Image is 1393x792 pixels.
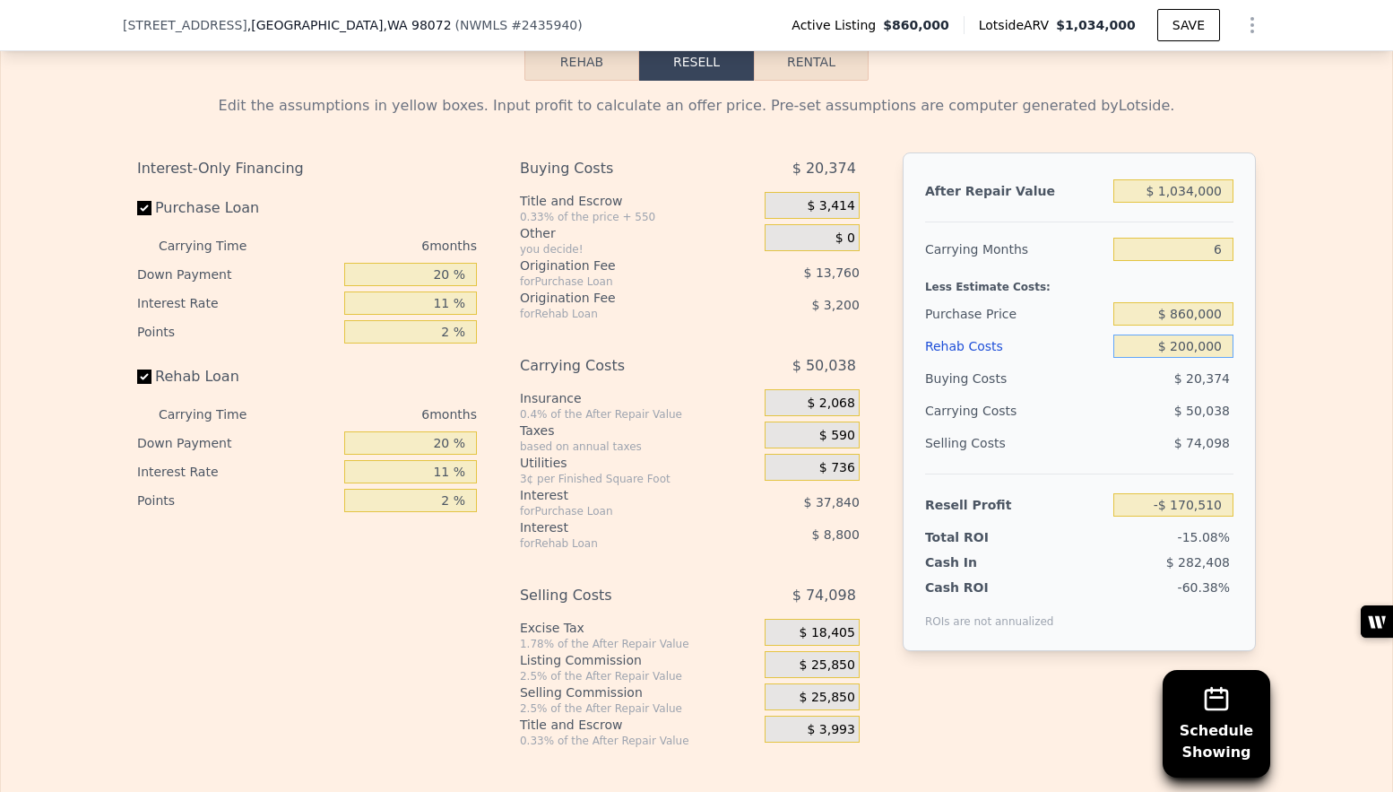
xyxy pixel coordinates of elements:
[520,504,720,518] div: for Purchase Loan
[1234,7,1270,43] button: Show Options
[137,260,337,289] div: Down Payment
[520,716,757,734] div: Title and Escrow
[159,400,275,429] div: Carrying Time
[520,350,720,382] div: Carrying Costs
[835,231,855,247] span: $ 0
[979,16,1056,34] span: Lotside ARV
[455,16,583,34] div: ( )
[460,18,507,32] span: NWMLS
[520,210,757,224] div: 0.33% of the price + 550
[1178,580,1230,595] span: -60.38%
[520,651,757,669] div: Listing Commission
[925,528,1037,546] div: Total ROI
[800,690,855,706] span: $ 25,850
[925,427,1106,459] div: Selling Costs
[520,307,720,321] div: for Rehab Loan
[137,95,1256,117] div: Edit the assumptions in yellow boxes. Input profit to calculate an offer price. Pre-set assumptio...
[137,361,337,393] label: Rehab Loan
[925,362,1106,395] div: Buying Costs
[123,16,247,34] span: [STREET_ADDRESS]
[511,18,577,32] span: # 2435940
[925,489,1106,521] div: Resell Profit
[800,625,855,641] span: $ 18,405
[282,231,477,260] div: 6 months
[925,265,1233,298] div: Less Estimate Costs:
[925,579,1054,596] div: Cash ROI
[520,257,720,274] div: Origination Fee
[520,274,720,289] div: for Purchase Loan
[137,289,337,318] div: Interest Rate
[792,579,856,612] span: $ 74,098
[925,395,1037,427] div: Carrying Costs
[792,152,856,185] span: $ 20,374
[137,370,151,384] input: Rehab Loan
[804,495,860,509] span: $ 37,840
[520,289,720,307] div: Origination Fee
[137,152,477,185] div: Interest-Only Financing
[804,265,860,280] span: $ 13,760
[520,734,757,748] div: 0.33% of the After Repair Value
[800,657,855,674] span: $ 25,850
[520,422,757,440] div: Taxes
[520,407,757,422] div: 0.4% of the After Repair Value
[520,637,757,651] div: 1.78% of the After Repair Value
[925,175,1106,207] div: After Repair Value
[247,16,452,34] span: , [GEOGRAPHIC_DATA]
[137,486,337,515] div: Points
[807,198,854,214] span: $ 3,414
[1174,404,1230,418] span: $ 50,038
[1174,436,1230,450] span: $ 74,098
[792,350,856,382] span: $ 50,038
[520,152,720,185] div: Buying Costs
[159,231,275,260] div: Carrying Time
[137,429,337,457] div: Down Payment
[925,553,1037,571] div: Cash In
[807,396,854,412] span: $ 2,068
[1163,670,1270,778] button: ScheduleShowing
[925,298,1106,330] div: Purchase Price
[520,701,757,716] div: 2.5% of the After Repair Value
[1166,555,1230,570] span: $ 282,408
[925,596,1054,629] div: ROIs are not annualized
[520,669,757,683] div: 2.5% of the After Repair Value
[137,318,337,346] div: Points
[1174,371,1230,386] span: $ 20,374
[520,518,720,536] div: Interest
[1178,530,1230,544] span: -15.08%
[520,389,757,407] div: Insurance
[520,224,757,242] div: Other
[807,722,854,738] span: $ 3,993
[520,440,757,454] div: based on annual taxes
[925,233,1106,265] div: Carrying Months
[137,201,151,215] input: Purchase Loan
[520,683,757,701] div: Selling Commission
[811,527,859,542] span: $ 8,800
[520,536,720,551] div: for Rehab Loan
[925,330,1106,362] div: Rehab Costs
[520,454,757,472] div: Utilities
[811,298,859,312] span: $ 3,200
[819,460,855,476] span: $ 736
[792,16,883,34] span: Active Listing
[282,400,477,429] div: 6 months
[883,16,949,34] span: $860,000
[1157,9,1220,41] button: SAVE
[520,242,757,257] div: you decide!
[520,192,757,210] div: Title and Escrow
[819,428,855,444] span: $ 590
[137,192,337,224] label: Purchase Loan
[639,43,754,81] button: Resell
[1056,18,1136,32] span: $1,034,000
[137,457,337,486] div: Interest Rate
[520,486,720,504] div: Interest
[524,43,639,81] button: Rehab
[520,472,757,486] div: 3¢ per Finished Square Foot
[383,18,451,32] span: , WA 98072
[754,43,869,81] button: Rental
[520,619,757,637] div: Excise Tax
[520,579,720,612] div: Selling Costs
